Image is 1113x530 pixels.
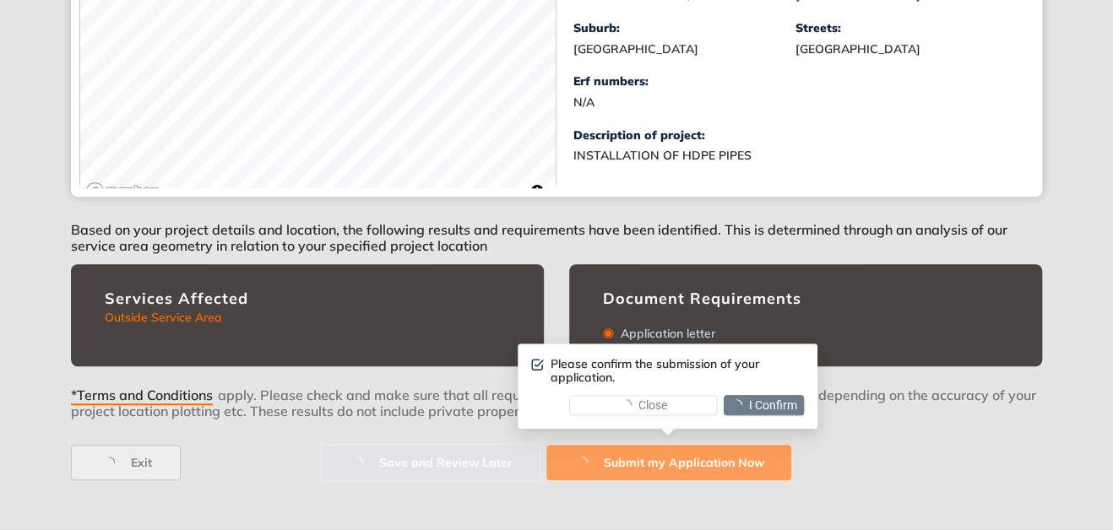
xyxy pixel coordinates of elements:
[638,396,667,414] span: Close
[573,128,1017,143] div: Description of project:
[795,21,1018,35] div: Streets:
[730,399,749,411] span: loading
[573,42,795,57] div: [GEOGRAPHIC_DATA]
[105,310,222,325] span: Outside Service Area
[603,289,1008,308] div: Document Requirements
[131,453,152,472] span: Exit
[569,395,717,415] button: Close
[614,327,715,341] div: Application letter
[604,453,764,472] span: Submit my Application Now
[551,357,804,386] div: Please confirm the submission of your application.
[71,197,1042,264] div: Based on your project details and location, the following results and requirements have been iden...
[620,399,638,411] span: loading
[532,181,542,200] span: Toggle attribution
[573,457,604,468] span: loading
[100,457,131,468] span: loading
[71,445,181,480] button: Exit
[749,396,797,414] span: I Confirm
[105,289,510,308] div: Services Affected
[573,149,996,163] div: INSTALLATION OF HDPE PIPES
[724,395,804,415] button: I Confirm
[573,95,795,110] div: N/A
[71,387,1042,445] div: apply. Please check and make sure that all requirements have been met. Deviations may occur depen...
[71,387,218,398] button: *Terms and Conditions
[546,445,791,480] button: Submit my Application Now
[573,74,795,89] div: Erf numbers:
[71,387,213,405] span: *Terms and Conditions
[85,181,160,201] a: Mapbox logo
[573,21,795,35] div: Suburb:
[795,42,1018,57] div: [GEOGRAPHIC_DATA]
